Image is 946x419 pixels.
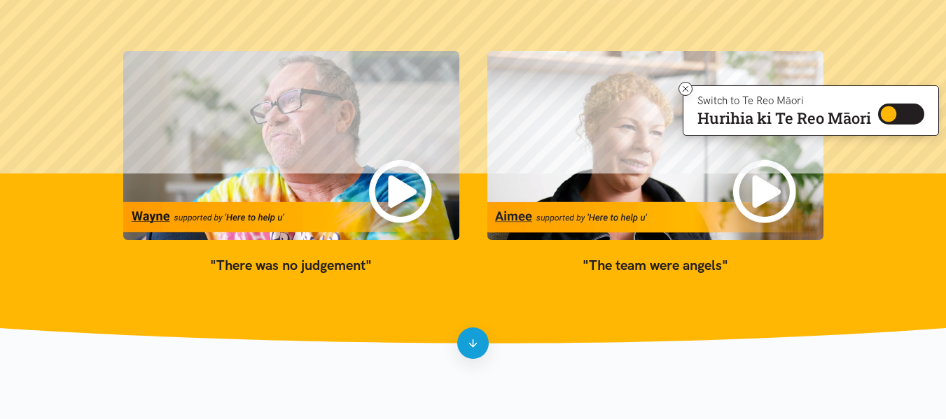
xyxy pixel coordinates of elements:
img: The team were angels video [487,51,823,240]
img: There was no judgement video [123,51,459,240]
p: Hurihia ki Te Reo Māori [697,112,871,125]
blockquote: "There was no judgement" [123,254,459,276]
blockquote: "The team were angels" [487,254,823,276]
p: Switch to Te Reo Māori [697,97,871,105]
